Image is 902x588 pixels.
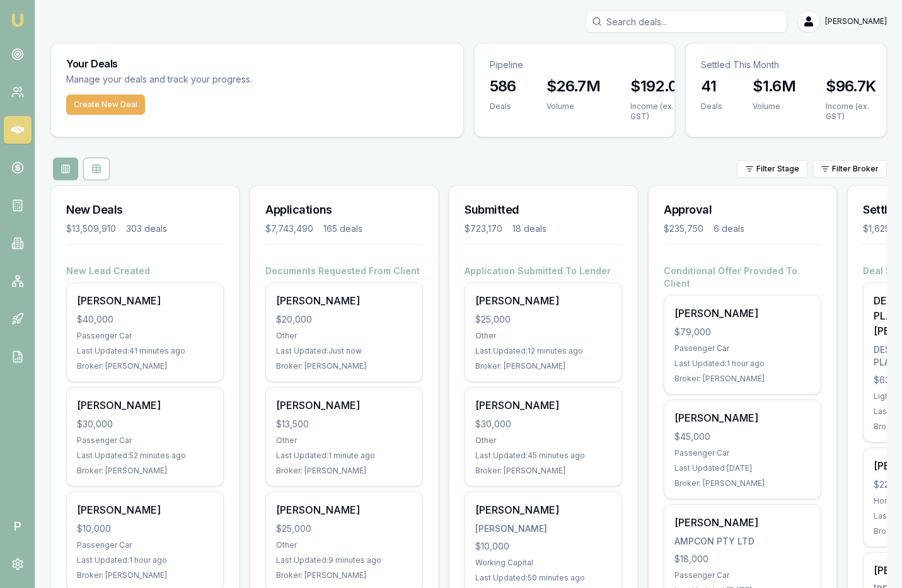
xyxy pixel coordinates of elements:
[664,222,703,235] div: $235,750
[77,570,213,580] div: Broker: [PERSON_NAME]
[465,222,502,235] div: $723,170
[276,522,412,535] div: $25,000
[674,430,811,443] div: $45,000
[475,346,611,356] div: Last Updated: 12 minutes ago
[825,16,887,26] span: [PERSON_NAME]
[630,101,688,122] div: Income (ex. GST)
[475,293,611,308] div: [PERSON_NAME]
[475,522,611,535] div: [PERSON_NAME]
[276,331,412,341] div: Other
[265,265,423,277] h4: Documents Requested From Client
[475,573,611,583] div: Last Updated: 50 minutes ago
[586,10,787,33] input: Search deals
[701,59,871,71] p: Settled This Month
[276,361,412,371] div: Broker: [PERSON_NAME]
[753,76,795,96] h3: $1.6M
[812,160,887,178] button: Filter Broker
[465,201,622,219] h3: Submitted
[276,398,412,413] div: [PERSON_NAME]
[674,448,811,458] div: Passenger Car
[490,59,660,71] p: Pipeline
[276,502,412,517] div: [PERSON_NAME]
[66,265,224,277] h4: New Lead Created
[265,201,423,219] h3: Applications
[737,160,807,178] button: Filter Stage
[126,222,167,235] div: 303 deals
[826,76,876,96] h3: $96.7K
[701,76,722,96] h3: 41
[265,222,313,235] div: $7,743,490
[756,164,799,174] span: Filter Stage
[546,101,600,112] div: Volume
[77,502,213,517] div: [PERSON_NAME]
[465,265,622,277] h4: Application Submitted To Lender
[475,361,611,371] div: Broker: [PERSON_NAME]
[77,555,213,565] div: Last Updated: 1 hour ago
[490,76,516,96] h3: 586
[674,463,811,473] div: Last Updated: [DATE]
[77,398,213,413] div: [PERSON_NAME]
[276,418,412,430] div: $13,500
[674,535,811,548] div: AMPCON PTY LTD
[475,502,611,517] div: [PERSON_NAME]
[77,331,213,341] div: Passenger Car
[66,201,224,219] h3: New Deals
[674,374,811,384] div: Broker: [PERSON_NAME]
[475,540,611,553] div: $10,000
[77,313,213,326] div: $40,000
[77,451,213,461] div: Last Updated: 52 minutes ago
[4,512,32,540] span: P
[674,306,811,321] div: [PERSON_NAME]
[66,222,116,235] div: $13,509,910
[475,418,611,430] div: $30,000
[77,540,213,550] div: Passenger Car
[674,326,811,338] div: $79,000
[674,359,811,369] div: Last Updated: 1 hour ago
[10,13,25,28] img: emu-icon-u.png
[77,418,213,430] div: $30,000
[664,265,821,290] h4: Conditional Offer Provided To Client
[77,435,213,446] div: Passenger Car
[276,555,412,565] div: Last Updated: 9 minutes ago
[674,478,811,488] div: Broker: [PERSON_NAME]
[475,313,611,326] div: $25,000
[630,76,688,96] h3: $192.0K
[66,72,389,87] p: Manage your deals and track your progress.
[475,435,611,446] div: Other
[512,222,546,235] div: 18 deals
[276,540,412,550] div: Other
[77,466,213,476] div: Broker: [PERSON_NAME]
[832,164,879,174] span: Filter Broker
[276,570,412,580] div: Broker: [PERSON_NAME]
[276,313,412,326] div: $20,000
[77,522,213,535] div: $10,000
[475,451,611,461] div: Last Updated: 45 minutes ago
[276,293,412,308] div: [PERSON_NAME]
[826,101,876,122] div: Income (ex. GST)
[490,101,516,112] div: Deals
[701,101,722,112] div: Deals
[276,451,412,461] div: Last Updated: 1 minute ago
[475,558,611,568] div: Working Capital
[674,410,811,425] div: [PERSON_NAME]
[664,201,821,219] h3: Approval
[323,222,362,235] div: 165 deals
[475,398,611,413] div: [PERSON_NAME]
[674,343,811,354] div: Passenger Car
[276,466,412,476] div: Broker: [PERSON_NAME]
[674,515,811,530] div: [PERSON_NAME]
[66,95,145,115] button: Create New Deal
[475,331,611,341] div: Other
[753,101,795,112] div: Volume
[714,222,744,235] div: 6 deals
[276,435,412,446] div: Other
[674,553,811,565] div: $18,000
[475,466,611,476] div: Broker: [PERSON_NAME]
[77,293,213,308] div: [PERSON_NAME]
[77,361,213,371] div: Broker: [PERSON_NAME]
[66,59,448,69] h3: Your Deals
[546,76,600,96] h3: $26.7M
[77,346,213,356] div: Last Updated: 41 minutes ago
[674,570,811,580] div: Passenger Car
